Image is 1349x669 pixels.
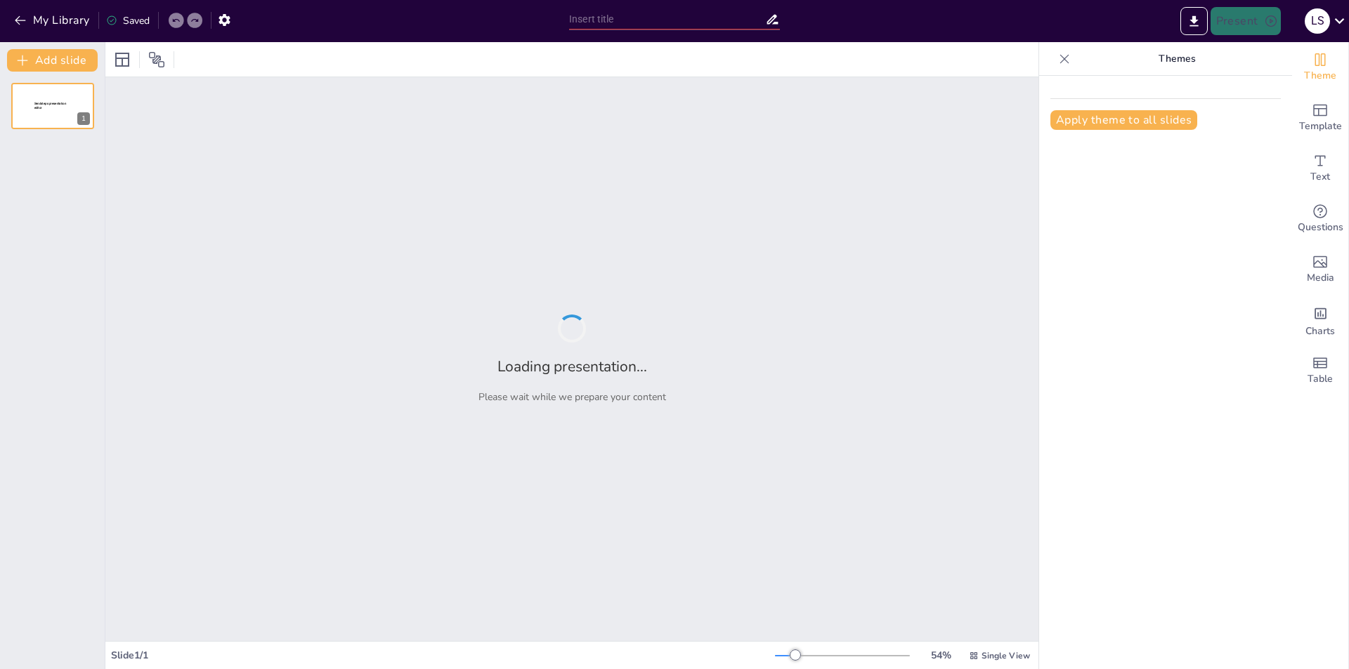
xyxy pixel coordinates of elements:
div: 1 [11,83,94,129]
button: My Library [11,9,96,32]
span: Template [1299,119,1342,134]
span: Questions [1298,220,1343,235]
span: Theme [1304,68,1336,84]
div: Add images, graphics, shapes or video [1292,244,1348,295]
div: Add ready made slides [1292,93,1348,143]
h2: Loading presentation... [497,357,647,376]
button: l S [1305,7,1330,35]
span: Charts [1305,324,1335,339]
div: 1 [77,112,90,125]
p: Please wait while we prepare your content [478,390,666,404]
div: Add a table [1292,345,1348,396]
div: Layout [111,48,133,71]
span: Text [1310,169,1330,185]
p: Themes [1076,42,1278,76]
div: Change the overall theme [1292,42,1348,93]
button: Present [1211,7,1281,35]
div: Slide 1 / 1 [111,649,775,662]
div: Saved [106,14,150,27]
button: Apply theme to all slides [1050,110,1197,130]
div: Add charts and graphs [1292,295,1348,345]
div: Add text boxes [1292,143,1348,194]
span: Table [1308,371,1333,387]
div: Get real-time input from your audience [1292,194,1348,244]
span: Sendsteps presentation editor [34,102,66,110]
span: Single View [982,650,1030,661]
div: l S [1305,8,1330,34]
input: Insert title [569,9,765,29]
span: Media [1307,270,1334,286]
button: Export to PowerPoint [1180,7,1208,35]
div: 54 % [924,649,958,662]
span: Position [148,51,165,68]
button: Add slide [7,49,98,72]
